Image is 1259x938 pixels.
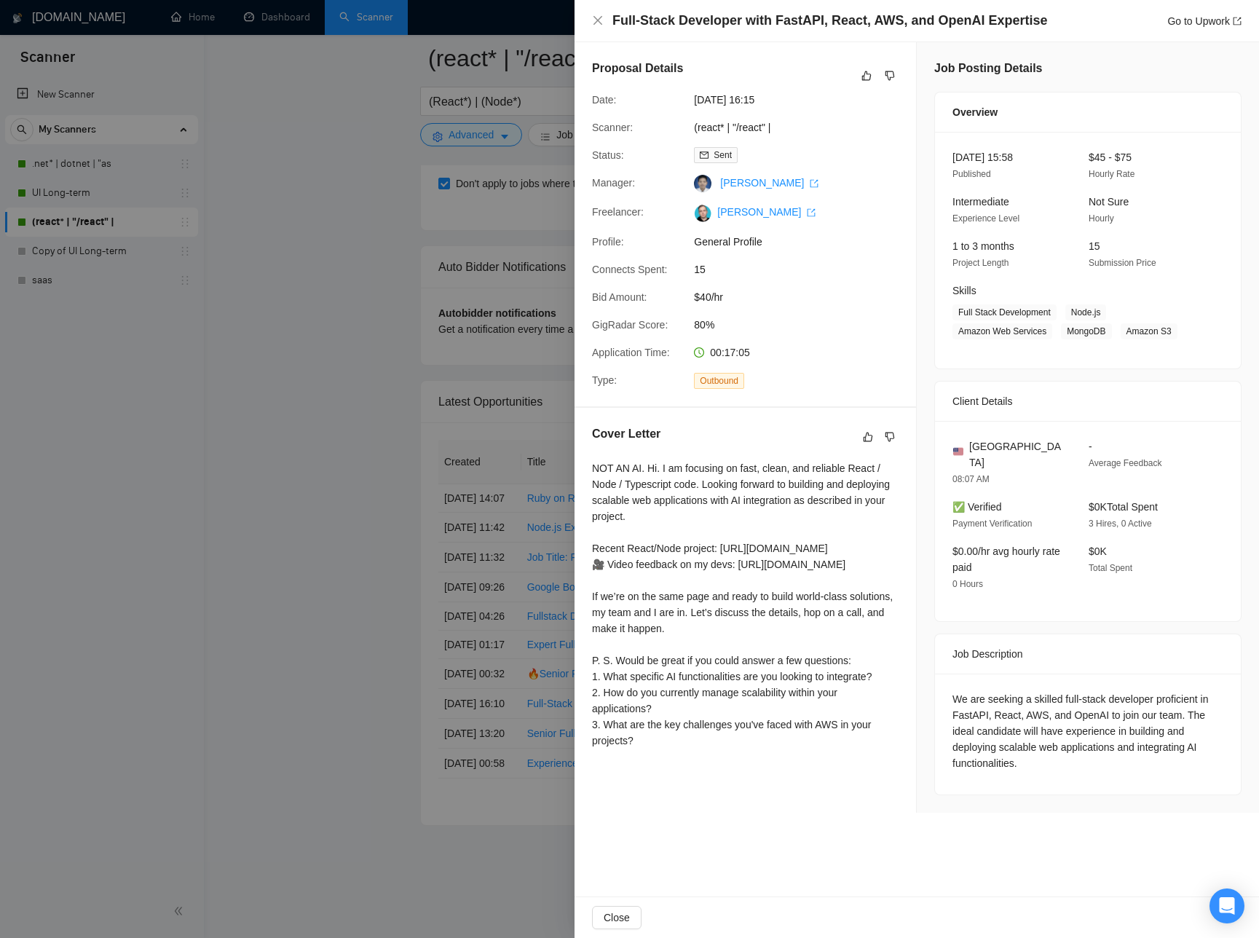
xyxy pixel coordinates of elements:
span: Not Sure [1089,196,1129,208]
span: $45 - $75 [1089,151,1132,163]
span: Project Length [952,258,1009,268]
span: dislike [885,431,895,443]
span: Manager: [592,177,635,189]
span: Full Stack Development [952,304,1057,320]
span: MongoDB [1061,323,1111,339]
span: Date: [592,94,616,106]
span: like [863,431,873,443]
span: General Profile [694,234,912,250]
span: Amazon Web Services [952,323,1052,339]
span: Intermediate [952,196,1009,208]
a: [PERSON_NAME] export [720,177,818,189]
span: $0K [1089,545,1107,557]
div: Job Description [952,634,1223,674]
span: Outbound [694,373,744,389]
span: Skills [952,285,976,296]
h5: Proposal Details [592,60,683,77]
span: Hourly Rate [1089,169,1134,179]
span: dislike [885,70,895,82]
div: Open Intercom Messenger [1209,888,1244,923]
a: Go to Upworkexport [1167,15,1242,27]
span: Type: [592,374,617,386]
span: Hourly [1089,213,1114,224]
span: [DATE] 15:58 [952,151,1013,163]
span: mail [700,151,709,159]
span: Published [952,169,991,179]
span: $0.00/hr avg hourly rate paid [952,545,1060,573]
span: Bid Amount: [592,291,647,303]
span: clock-circle [694,347,704,358]
span: Connects Spent: [592,264,668,275]
button: like [858,67,875,84]
button: Close [592,906,642,929]
button: dislike [881,67,899,84]
span: like [861,70,872,82]
img: c1M-89sfbrDw2dfuyNz6_PbRcJy-98Y5m0Y-WEeVXplLTKuxQBXHaQAJWamQvM_LRY [694,205,711,222]
span: ✅ Verified [952,501,1002,513]
span: Average Feedback [1089,458,1162,468]
span: close [592,15,604,26]
span: - [1089,441,1092,452]
span: Payment Verification [952,519,1032,529]
span: 00:17:05 [710,347,750,358]
span: [GEOGRAPHIC_DATA] [969,438,1065,470]
span: Amazon S3 [1121,323,1177,339]
span: GigRadar Score: [592,319,668,331]
span: 80% [694,317,912,333]
span: Freelancer: [592,206,644,218]
h5: Job Posting Details [934,60,1042,77]
div: NOT AN AI. Hi. I am focusing on fast, clean, and reliable React / Node / Typescript code. Looking... [592,460,899,749]
span: 0 Hours [952,579,983,589]
h4: Full-Stack Developer with FastAPI, React, AWS, and OpenAI Expertise [612,12,1047,30]
span: export [807,208,816,217]
span: 15 [694,261,912,277]
span: 08:07 AM [952,474,990,484]
button: Close [592,15,604,27]
a: [PERSON_NAME] export [717,206,816,218]
span: Scanner: [592,122,633,133]
span: [DATE] 16:15 [694,92,912,108]
span: 3 Hires, 0 Active [1089,519,1152,529]
button: like [859,428,877,446]
span: Node.js [1065,304,1107,320]
div: Client Details [952,382,1223,421]
span: Total Spent [1089,563,1132,573]
span: Profile: [592,236,624,248]
span: Close [604,910,630,926]
span: (react* | "/react" | [694,119,912,135]
span: Submission Price [1089,258,1156,268]
span: 15 [1089,240,1100,252]
img: 🇺🇸 [953,446,963,457]
h5: Cover Letter [592,425,660,443]
span: 1 to 3 months [952,240,1014,252]
span: Application Time: [592,347,670,358]
span: Overview [952,104,998,120]
div: We are seeking a skilled full-stack developer proficient in FastAPI, React, AWS, and OpenAI to jo... [952,691,1223,771]
span: Experience Level [952,213,1019,224]
span: $0K Total Spent [1089,501,1158,513]
span: Status: [592,149,624,161]
span: Sent [714,150,732,160]
span: export [810,179,818,188]
span: $40/hr [694,289,912,305]
button: dislike [881,428,899,446]
span: export [1233,17,1242,25]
